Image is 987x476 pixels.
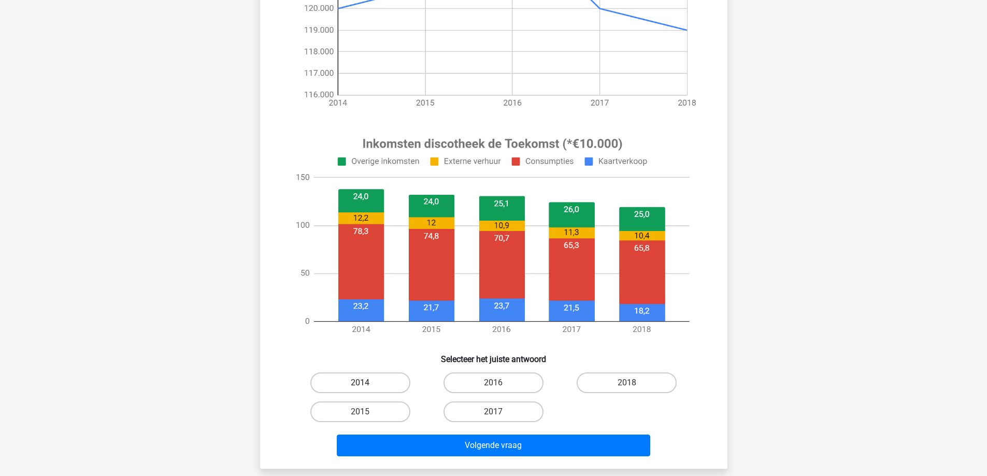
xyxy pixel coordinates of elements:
label: 2015 [310,401,410,422]
label: 2014 [310,372,410,393]
label: 2016 [444,372,543,393]
label: 2018 [577,372,677,393]
label: 2017 [444,401,543,422]
h6: Selecteer het juiste antwoord [277,346,711,364]
button: Volgende vraag [337,435,650,456]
